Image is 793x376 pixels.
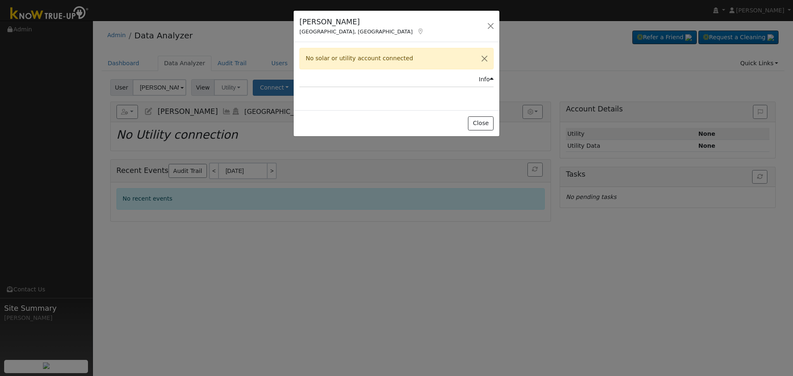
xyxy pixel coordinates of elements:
[299,28,413,35] span: [GEOGRAPHIC_DATA], [GEOGRAPHIC_DATA]
[299,48,494,69] div: No solar or utility account connected
[417,28,424,35] a: Map
[476,48,493,69] button: Close
[468,116,493,130] button: Close
[479,75,494,84] div: Info
[299,17,424,27] h5: [PERSON_NAME]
